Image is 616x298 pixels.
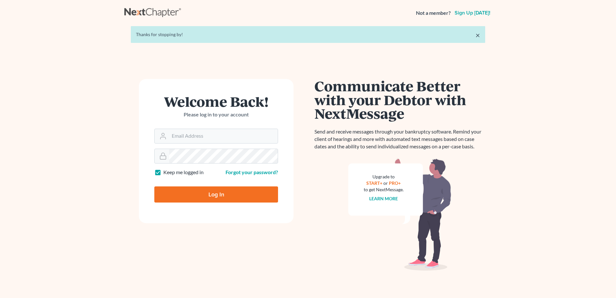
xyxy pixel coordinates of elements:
[314,128,485,150] p: Send and receive messages through your bankruptcy software. Remind your client of hearings and mo...
[364,186,404,193] div: to get NextMessage.
[367,180,383,186] a: START+
[314,79,485,120] h1: Communicate Better with your Debtor with NextMessage
[226,169,278,175] a: Forgot your password?
[364,174,404,180] div: Upgrade to
[384,180,388,186] span: or
[476,31,480,39] a: ×
[154,111,278,118] p: Please log in to your account
[169,129,278,143] input: Email Address
[163,169,204,176] label: Keep me logged in
[154,94,278,108] h1: Welcome Back!
[416,9,451,17] strong: Not a member?
[136,31,480,38] div: Thanks for stopping by!
[453,10,492,15] a: Sign up [DATE]!
[348,158,451,271] img: nextmessage_bg-59042aed3d76b12b5cd301f8e5b87938c9018125f34e5fa2b7a6b67550977c72.svg
[154,186,278,203] input: Log In
[370,196,398,201] a: Learn more
[389,180,401,186] a: PRO+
